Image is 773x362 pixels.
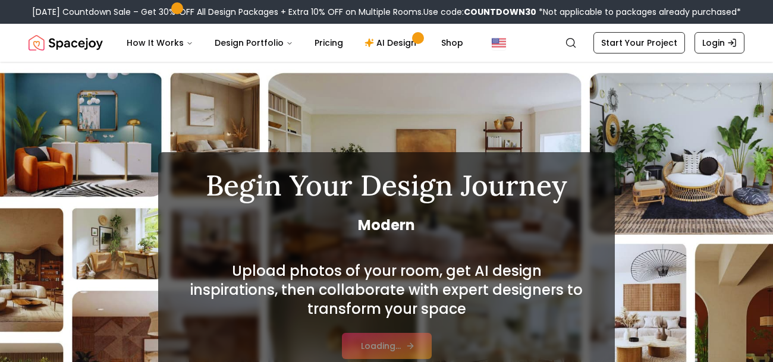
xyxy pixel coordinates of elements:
[187,216,586,235] span: Modern
[593,32,685,53] a: Start Your Project
[355,31,429,55] a: AI Design
[423,6,536,18] span: Use code:
[464,6,536,18] b: COUNTDOWN30
[432,31,473,55] a: Shop
[117,31,473,55] nav: Main
[187,262,586,319] h2: Upload photos of your room, get AI design inspirations, then collaborate with expert designers to...
[29,31,103,55] a: Spacejoy
[536,6,741,18] span: *Not applicable to packages already purchased*
[205,31,303,55] button: Design Portfolio
[32,6,741,18] div: [DATE] Countdown Sale – Get 30% OFF All Design Packages + Extra 10% OFF on Multiple Rooms.
[117,31,203,55] button: How It Works
[695,32,744,53] a: Login
[187,171,586,200] h1: Begin Your Design Journey
[29,31,103,55] img: Spacejoy Logo
[492,36,506,50] img: United States
[29,24,744,62] nav: Global
[305,31,353,55] a: Pricing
